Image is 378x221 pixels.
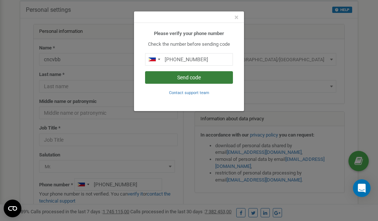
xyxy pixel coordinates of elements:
input: 0905 123 4567 [145,53,233,66]
div: Telephone country code [145,53,162,65]
span: × [234,13,238,22]
button: Send code [145,71,233,84]
button: Close [234,14,238,21]
b: Please verify your phone number [154,31,224,36]
a: Contact support team [169,90,209,95]
p: Check the number before sending code [145,41,233,48]
button: Open CMP widget [4,200,21,217]
div: Open Intercom Messenger [353,179,371,197]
